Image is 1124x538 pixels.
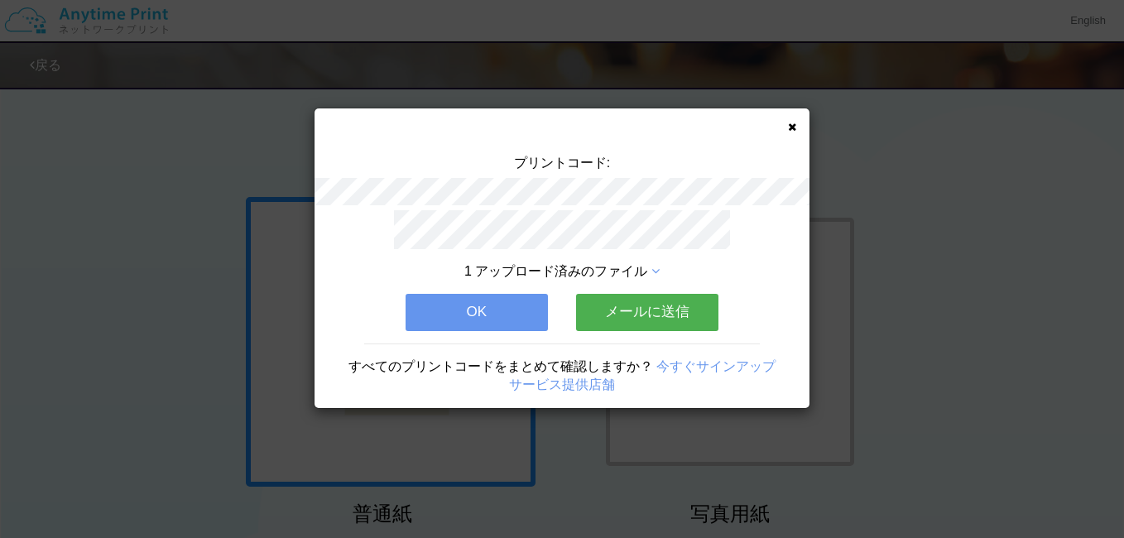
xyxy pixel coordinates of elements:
span: すべてのプリントコードをまとめて確認しますか？ [348,359,653,373]
button: メールに送信 [576,294,718,330]
span: プリントコード: [514,156,610,170]
a: サービス提供店舗 [509,377,615,391]
button: OK [406,294,548,330]
a: 今すぐサインアップ [656,359,776,373]
span: 1 アップロード済みのファイル [464,264,647,278]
